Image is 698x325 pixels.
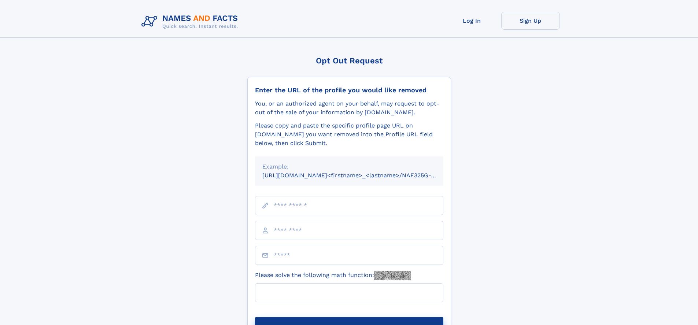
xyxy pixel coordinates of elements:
[501,12,560,30] a: Sign Up
[255,86,443,94] div: Enter the URL of the profile you would like removed
[262,162,436,171] div: Example:
[255,271,411,280] label: Please solve the following math function:
[255,99,443,117] div: You, or an authorized agent on your behalf, may request to opt-out of the sale of your informatio...
[443,12,501,30] a: Log In
[247,56,451,65] div: Opt Out Request
[139,12,244,32] img: Logo Names and Facts
[255,121,443,148] div: Please copy and paste the specific profile page URL on [DOMAIN_NAME] you want removed into the Pr...
[262,172,457,179] small: [URL][DOMAIN_NAME]<firstname>_<lastname>/NAF325G-xxxxxxxx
